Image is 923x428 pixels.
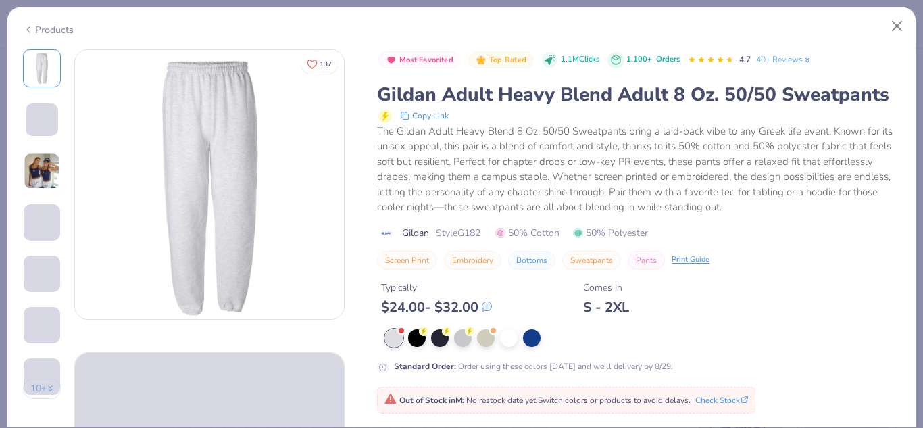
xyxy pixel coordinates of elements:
[628,251,665,270] button: Pants
[444,251,501,270] button: Embroidery
[399,56,453,64] span: Most Favorited
[756,53,812,66] a: 40+ Reviews
[320,61,332,68] span: 137
[739,54,751,65] span: 4.7
[468,51,533,69] button: Badge Button
[396,108,453,124] button: copy to clipboard
[695,394,748,406] button: Check Stock
[24,241,26,277] img: User generated content
[508,251,555,270] button: Bottoms
[399,395,466,406] strong: Out of Stock in M :
[436,226,480,240] span: Style G182
[301,54,338,74] button: Like
[626,54,680,66] div: 1,100+
[381,299,492,316] div: $ 24.00 - $ 32.00
[656,54,680,64] span: Orders
[23,379,61,399] button: 10+
[381,281,492,295] div: Typically
[495,226,559,240] span: 50% Cotton
[378,51,460,69] button: Badge Button
[466,395,538,406] span: No restock date yet.
[583,281,629,295] div: Comes In
[561,54,599,66] span: 1.1M Clicks
[26,52,58,85] img: Front
[688,49,734,71] div: 4.7 Stars
[573,226,648,240] span: 50% Polyester
[75,50,344,319] img: Front
[377,228,395,239] img: brand logo
[377,124,900,215] div: The Gildan Adult Heavy Blend 8 Oz. 50/50 Sweatpants bring a laid-back vibe to any Greek life even...
[24,343,26,380] img: User generated content
[476,55,487,66] img: Top Rated sort
[384,395,691,406] span: Switch colors or products to avoid delays.
[672,254,709,266] div: Print Guide
[489,56,527,64] span: Top Rated
[23,23,74,37] div: Products
[394,361,456,372] strong: Standard Order :
[377,251,437,270] button: Screen Print
[884,14,910,39] button: Close
[24,292,26,329] img: User generated content
[377,82,900,108] div: Gildan Adult Heavy Blend Adult 8 Oz. 50/50 Sweatpants
[562,251,621,270] button: Sweatpants
[583,299,629,316] div: S - 2XL
[394,360,673,373] div: Order using these colors [DATE] and we’ll delivery by 8/29.
[402,226,429,240] span: Gildan
[386,55,397,66] img: Most Favorited sort
[24,153,60,189] img: User generated content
